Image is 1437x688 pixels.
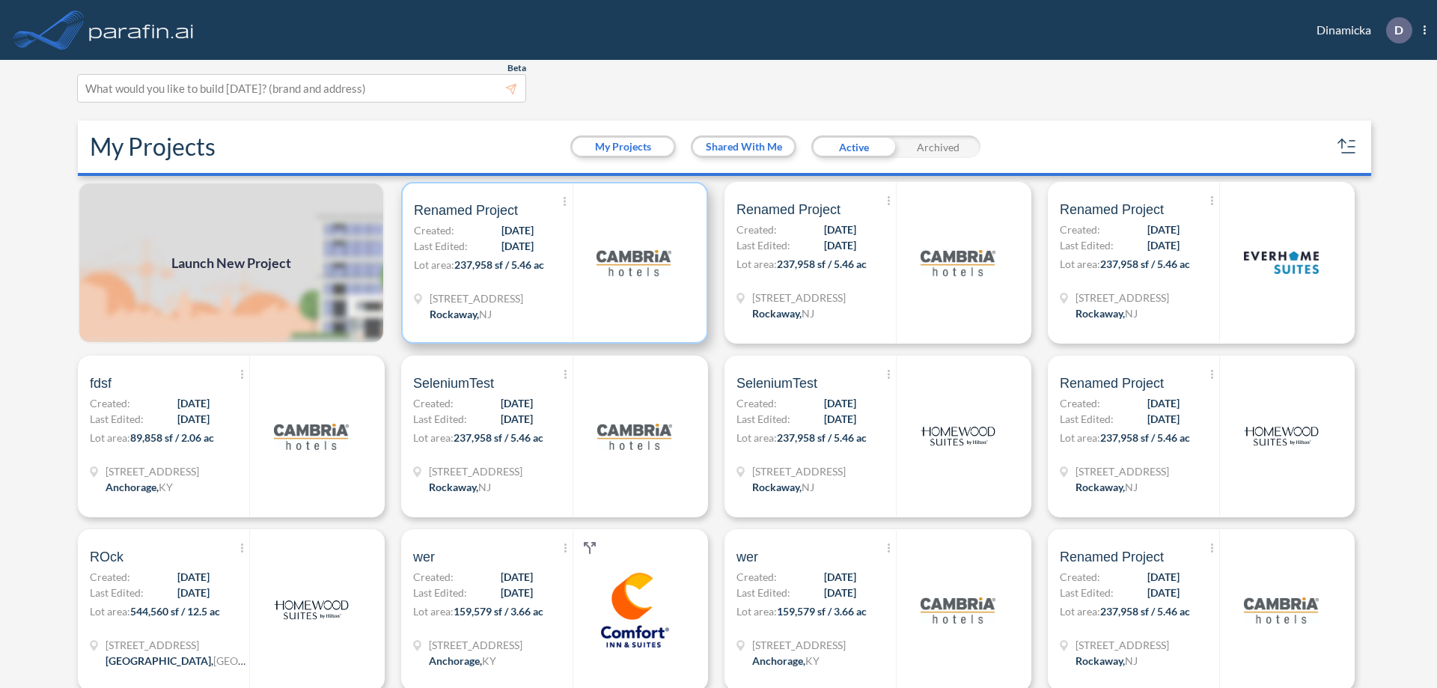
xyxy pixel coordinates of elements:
img: logo [274,573,349,648]
span: Last Edited: [413,585,467,600]
span: 13835 Beaumont Hwy [106,637,248,653]
a: fdsfCreated:[DATE]Last Edited:[DATE]Lot area:89,858 sf / 2.06 ac[STREET_ADDRESS]Anchorage,KYlogo [72,356,395,517]
span: 321 Mt Hope Ave [752,463,846,479]
div: Active [811,136,896,158]
img: logo [86,15,197,45]
span: [DATE] [824,569,856,585]
div: Anchorage, KY [752,653,820,669]
span: Lot area: [1060,258,1100,270]
img: logo [1244,399,1319,474]
span: Lot area: [90,605,130,618]
span: 321 Mt Hope Ave [1076,463,1169,479]
span: Rockaway , [430,308,479,320]
span: Last Edited: [736,411,790,427]
span: [DATE] [1147,411,1180,427]
span: [GEOGRAPHIC_DATA] [213,654,320,667]
span: Created: [413,569,454,585]
span: Rockaway , [1076,654,1125,667]
span: Created: [90,395,130,411]
button: sort [1335,135,1359,159]
span: NJ [1125,481,1138,493]
span: 237,958 sf / 5.46 ac [777,258,867,270]
span: Last Edited: [1060,585,1114,600]
div: Anchorage, KY [429,653,496,669]
span: Created: [736,222,777,237]
span: Rockaway , [752,481,802,493]
span: Lot area: [413,605,454,618]
a: Renamed ProjectCreated:[DATE]Last Edited:[DATE]Lot area:237,958 sf / 5.46 ac[STREET_ADDRESS]Rocka... [1042,182,1365,344]
div: Houston, TX [106,653,248,669]
img: logo [1244,573,1319,648]
span: 321 Mt Hope Ave [430,290,523,306]
a: SeleniumTestCreated:[DATE]Last Edited:[DATE]Lot area:237,958 sf / 5.46 ac[STREET_ADDRESS]Rockaway... [718,356,1042,517]
span: 237,958 sf / 5.46 ac [1100,431,1190,444]
span: 237,958 sf / 5.46 ac [1100,605,1190,618]
span: [DATE] [824,222,856,237]
img: logo [597,399,672,474]
span: Rockaway , [429,481,478,493]
span: Lot area: [414,258,454,271]
img: logo [597,225,671,300]
span: Renamed Project [414,201,518,219]
span: Created: [1060,569,1100,585]
span: 237,958 sf / 5.46 ac [777,431,867,444]
span: 237,958 sf / 5.46 ac [1100,258,1190,270]
span: [DATE] [1147,237,1180,253]
img: logo [921,399,995,474]
a: SeleniumTestCreated:[DATE]Last Edited:[DATE]Lot area:237,958 sf / 5.46 ac[STREET_ADDRESS]Rockaway... [395,356,718,517]
span: [GEOGRAPHIC_DATA] , [106,654,213,667]
span: [DATE] [177,395,210,411]
span: 544,560 sf / 12.5 ac [130,605,220,618]
span: KY [159,481,173,493]
img: logo [1244,225,1319,300]
span: Last Edited: [1060,237,1114,253]
div: Rockaway, NJ [1076,653,1138,669]
span: 321 Mt Hope Ave [1076,290,1169,305]
span: Last Edited: [413,411,467,427]
span: Created: [413,395,454,411]
span: Anchorage , [106,481,159,493]
span: Created: [736,569,777,585]
span: KY [482,654,496,667]
span: 237,958 sf / 5.46 ac [454,431,543,444]
span: NJ [802,307,814,320]
span: Lot area: [1060,605,1100,618]
span: NJ [478,481,491,493]
div: Archived [896,136,980,158]
span: Lot area: [413,431,454,444]
span: Last Edited: [90,411,144,427]
span: Renamed Project [736,201,840,219]
span: NJ [1125,307,1138,320]
span: 1790 Evergreen Rd [752,637,846,653]
div: Rockaway, NJ [752,305,814,321]
span: [DATE] [1147,585,1180,600]
span: [DATE] [501,411,533,427]
span: SeleniumTest [413,374,494,392]
span: ROck [90,548,123,566]
span: [DATE] [177,569,210,585]
span: Created: [90,569,130,585]
img: logo [921,225,995,300]
span: Launch New Project [171,253,291,273]
span: NJ [802,481,814,493]
div: Rockaway, NJ [752,479,814,495]
img: logo [921,573,995,648]
p: D [1394,23,1403,37]
span: Lot area: [736,431,777,444]
span: SeleniumTest [736,374,817,392]
span: Rockaway , [752,307,802,320]
span: [DATE] [177,585,210,600]
span: Renamed Project [1060,548,1164,566]
span: [DATE] [1147,395,1180,411]
div: Rockaway, NJ [429,479,491,495]
span: Last Edited: [736,585,790,600]
span: wer [413,548,435,566]
span: Renamed Project [1060,374,1164,392]
span: [DATE] [501,569,533,585]
span: Last Edited: [1060,411,1114,427]
div: Dinamicka [1294,17,1426,43]
span: KY [805,654,820,667]
span: Created: [736,395,777,411]
span: 1790 Evergreen Rd [429,637,522,653]
span: Anchorage , [429,654,482,667]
